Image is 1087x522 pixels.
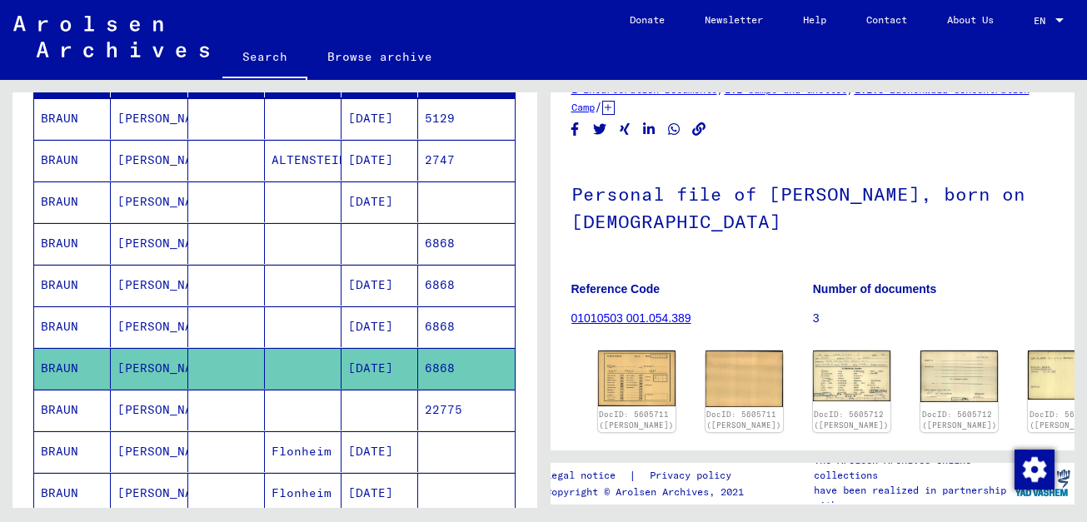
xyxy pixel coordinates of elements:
[342,306,418,347] mat-cell: [DATE]
[418,390,514,430] mat-cell: 22775
[920,350,998,402] img: 002.jpg
[111,306,187,347] mat-cell: [PERSON_NAME]
[706,410,781,430] a: DocID: 5605711 ([PERSON_NAME])
[34,348,111,389] mat-cell: BRAUN
[418,98,514,139] mat-cell: 5129
[641,119,658,140] button: Share on LinkedIn
[418,265,514,306] mat-cell: 6868
[922,410,997,430] a: DocID: 5605712 ([PERSON_NAME])
[595,99,602,114] span: /
[111,348,187,389] mat-cell: [PERSON_NAME]
[111,390,187,430] mat-cell: [PERSON_NAME]
[307,37,452,77] a: Browse archive
[34,306,111,347] mat-cell: BRAUN
[546,467,751,485] div: |
[1011,462,1074,504] img: yv_logo.png
[418,140,514,181] mat-cell: 2747
[111,223,187,264] mat-cell: [PERSON_NAME]
[418,223,514,264] mat-cell: 6868
[34,98,111,139] mat-cell: BRAUN
[111,431,187,472] mat-cell: [PERSON_NAME]
[34,473,111,514] mat-cell: BRAUN
[111,265,187,306] mat-cell: [PERSON_NAME]
[265,473,342,514] mat-cell: Flonheim
[342,473,418,514] mat-cell: [DATE]
[342,348,418,389] mat-cell: [DATE]
[636,467,751,485] a: Privacy policy
[566,119,584,140] button: Share on Facebook
[34,265,111,306] mat-cell: BRAUN
[222,37,307,80] a: Search
[342,265,418,306] mat-cell: [DATE]
[418,348,514,389] mat-cell: 6868
[813,310,1054,327] p: 3
[111,98,187,139] mat-cell: [PERSON_NAME]
[111,140,187,181] mat-cell: [PERSON_NAME]
[814,410,889,430] a: DocID: 5605712 ([PERSON_NAME])
[34,223,111,264] mat-cell: BRAUN
[1015,450,1055,490] img: Change consent
[265,431,342,472] mat-cell: Flonheim
[13,16,209,57] img: Arolsen_neg.svg
[706,350,783,407] img: 002.jpg
[616,119,634,140] button: Share on Xing
[546,467,629,485] a: Legal notice
[813,350,890,401] img: 001.jpg
[342,431,418,472] mat-cell: [DATE]
[814,453,1009,483] p: The Arolsen Archives online collections
[1034,15,1052,27] span: EN
[599,410,674,430] a: DocID: 5605711 ([PERSON_NAME])
[111,473,187,514] mat-cell: [PERSON_NAME]
[342,140,418,181] mat-cell: [DATE]
[418,306,514,347] mat-cell: 6868
[691,119,708,140] button: Copy link
[34,390,111,430] mat-cell: BRAUN
[814,483,1009,513] p: have been realized in partnership with
[111,181,187,222] mat-cell: [PERSON_NAME]
[342,98,418,139] mat-cell: [DATE]
[813,282,937,296] b: Number of documents
[571,282,661,296] b: Reference Code
[666,119,683,140] button: Share on WhatsApp
[571,156,1055,256] h1: Personal file of [PERSON_NAME], born on [DEMOGRAPHIC_DATA]
[591,119,609,140] button: Share on Twitter
[34,140,111,181] mat-cell: BRAUN
[571,311,691,325] a: 01010503 001.054.389
[34,431,111,472] mat-cell: BRAUN
[34,181,111,222] mat-cell: BRAUN
[342,181,418,222] mat-cell: [DATE]
[598,350,676,406] img: 001.jpg
[265,140,342,181] mat-cell: ALTENSTEIN
[546,485,751,500] p: Copyright © Arolsen Archives, 2021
